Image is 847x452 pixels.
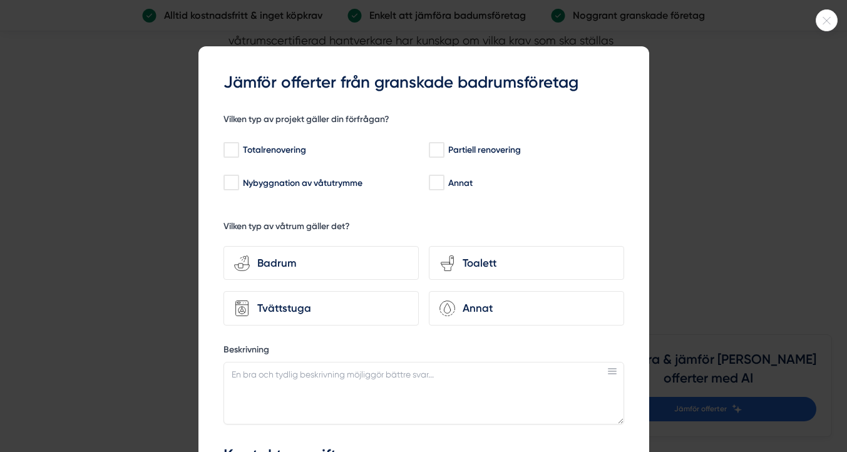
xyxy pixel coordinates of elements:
h5: Vilken typ av projekt gäller din förfrågan? [223,113,389,129]
label: Beskrivning [223,344,624,359]
input: Nybyggnation av våtutrymme [223,177,238,189]
h3: Jämför offerter från granskade badrumsföretag [223,71,624,94]
input: Totalrenovering [223,144,238,157]
h5: Vilken typ av våtrum gäller det? [223,220,350,236]
input: Annat [429,177,443,189]
input: Partiell renovering [429,144,443,157]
